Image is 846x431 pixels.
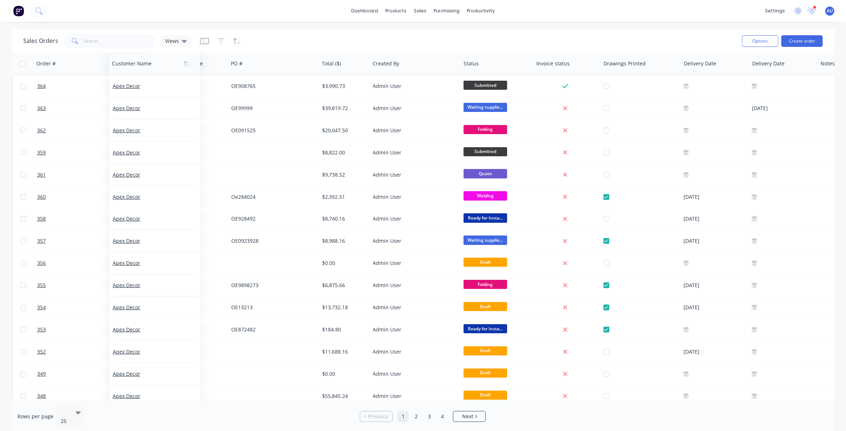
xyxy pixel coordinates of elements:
div: [DATE] [683,237,746,246]
span: Welding [464,191,507,200]
div: $2,392.51 [322,193,365,201]
a: Apex Decor [113,105,140,112]
a: 356 [37,252,81,274]
span: Draft [464,258,507,267]
a: 352 [37,341,81,363]
div: $55,845.24 [322,392,365,400]
div: OE0923928 [231,237,312,245]
a: Apex Decor [113,127,140,134]
div: $11,688.16 [322,348,365,355]
span: Draft [464,391,507,400]
div: $0.00 [322,259,365,267]
div: OE928492 [231,215,312,222]
div: Admin User [373,127,454,134]
div: [DATE] [683,303,746,312]
a: 355 [37,274,81,296]
div: settings [761,5,789,16]
a: 362 [37,120,81,141]
a: 361 [37,164,81,186]
div: $20,047.50 [322,127,365,134]
input: Search... [84,34,155,48]
a: Page 2 [411,411,422,422]
span: 360 [37,193,46,201]
a: Apex Decor [113,82,140,89]
div: OE908765 [231,82,312,90]
div: Admin User [373,193,454,201]
div: products [382,5,410,16]
a: 353 [37,319,81,341]
span: Draft [464,346,507,355]
div: $0.00 [322,370,365,378]
div: Admin User [373,348,454,355]
span: AU [827,8,833,14]
a: Apex Decor [113,370,140,377]
div: $6,875.66 [322,282,365,289]
div: 25 [61,418,69,425]
a: Apex Decor [113,348,140,355]
a: Next page [453,413,485,420]
a: Apex Decor [113,215,140,222]
span: 353 [37,326,46,333]
a: 360 [37,186,81,208]
a: Apex Decor [113,193,140,200]
a: 363 [37,97,81,119]
div: OE091525 [231,127,312,134]
span: 357 [37,237,46,245]
span: Views [165,37,179,45]
span: 349 [37,370,46,378]
span: Ready for Insta... [464,213,507,222]
div: Admin User [373,82,454,90]
span: Rows per page [17,413,53,420]
a: dashboard [348,5,382,16]
span: 352 [37,348,46,355]
span: 364 [37,82,46,90]
div: $8,740.16 [322,215,365,222]
div: Admin User [373,392,454,400]
a: Apex Decor [113,237,140,244]
div: purchasing [430,5,463,16]
div: Admin User [373,105,454,112]
span: 355 [37,282,46,289]
div: $3,990.73 [322,82,365,90]
span: Waiting supplie... [464,235,507,245]
div: [DATE] [752,104,814,113]
span: Next [462,413,473,420]
div: Admin User [373,370,454,378]
div: Oe284024 [231,193,312,201]
div: sales [410,5,430,16]
span: 361 [37,171,46,178]
div: Total ($) [322,60,341,67]
a: 354 [37,297,81,318]
a: Apex Decor [113,326,140,333]
div: Admin User [373,149,454,156]
div: OE99999 [231,105,312,112]
div: $13,732.18 [322,304,365,311]
a: Page 1 is your current page [398,411,409,422]
a: 348 [37,385,81,407]
a: Page 3 [424,411,435,422]
div: Delivery Date [684,60,716,67]
a: Previous page [360,413,392,420]
div: [DATE] [683,281,746,290]
div: Status [464,60,479,67]
div: Invoice status [536,60,570,67]
span: 362 [37,127,46,134]
span: Draft [464,368,507,378]
div: $184.80 [322,326,365,333]
ul: Pagination [357,411,489,422]
button: Create order [781,35,823,47]
div: PO # [231,60,242,67]
span: 348 [37,392,46,400]
span: Folding [464,280,507,289]
span: Ready for Insta... [464,324,507,333]
span: Draft [464,302,507,311]
div: productivity [463,5,498,16]
div: $39,819.72 [322,105,365,112]
div: $8,988.16 [322,237,365,245]
h1: Sales Orders [23,37,58,44]
a: Page 4 [437,411,448,422]
span: 354 [37,304,46,311]
a: 364 [37,75,81,97]
div: Admin User [373,259,454,267]
span: Submitted [464,147,507,156]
